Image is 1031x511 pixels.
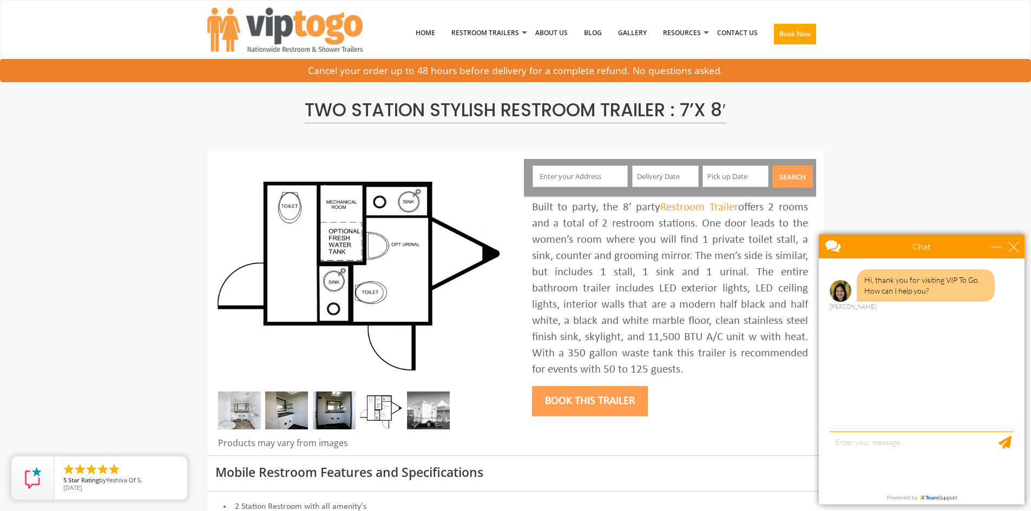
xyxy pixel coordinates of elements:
span: Two Station Stylish Restroom Trailer : 7’x 8′ [305,97,726,123]
span: 5 [63,476,67,484]
img: VIPTOGO [207,8,363,52]
li:  [108,463,121,476]
a: Restroom Trailer [660,202,738,213]
span: [DATE] [63,483,82,492]
h3: Mobile Restroom Features and Specifications [215,466,816,479]
img: DSC_0004_email [313,391,356,429]
a: About Us [527,5,576,61]
img: Review Rating [22,467,44,489]
iframe: Live Chat Box [812,228,1031,511]
a: Blog [576,5,610,61]
span: by [63,477,179,485]
img: Floor Plan of 2 station Mini restroom with sink and toilet [360,391,403,429]
input: Delivery Date [632,165,699,187]
a: Resources [655,5,709,61]
input: Pick up Date [702,165,769,187]
a: Book Now [766,5,824,68]
a: Restroom Trailers [443,5,527,61]
li:  [62,463,75,476]
img: A mini restroom trailer with two separate stations and separate doors for males and females [215,159,508,375]
button: Search [772,165,813,188]
li:  [74,463,87,476]
li:  [96,463,109,476]
img: A mini restroom trailer with two separate stations and separate doors for males and females [407,391,450,429]
li:  [85,463,98,476]
span: Star Rating [68,476,99,484]
button: Book this trailer [532,386,648,416]
a: Contact Us [709,5,766,61]
input: Enter your Address [533,165,628,187]
a: Gallery [610,5,655,61]
img: Inside of complete restroom with a stall, a urinal, tissue holders, cabinets and mirror [218,391,261,429]
a: Home [408,5,443,61]
button: Book Now [774,24,816,44]
div: Built to party, the 8’ party offers 2 rooms and a total of 2 restroom stations. One door leads to... [532,200,808,378]
div: Products may vary from images [215,437,508,455]
span: Yeshiva Of S. [106,476,142,484]
img: DSC_0016_email [265,391,308,429]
